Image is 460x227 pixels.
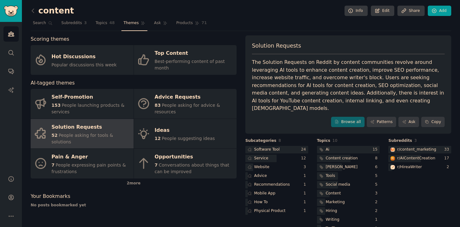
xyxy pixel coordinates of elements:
div: 1 [375,217,380,223]
div: 3 [304,164,308,170]
a: Recommendations1 [245,181,308,189]
div: 2 [447,164,451,170]
span: 7 [52,163,55,168]
span: Topics [95,20,107,26]
a: HireaWriterr/HireaWriter2 [388,163,451,171]
a: Info [345,6,368,16]
span: Scoring themes [31,35,69,43]
a: Pain & Anger7People expressing pain points & frustrations [31,149,134,178]
a: Physical Product1 [245,207,308,215]
span: 48 [110,20,115,26]
div: Self-Promotion [52,92,130,102]
a: Search [31,18,55,31]
a: Social media5 [317,181,380,189]
div: Tools [326,173,335,179]
div: 1 [304,208,308,214]
span: Subreddits [388,138,412,144]
a: Ai15 [317,146,380,154]
a: Themes [121,18,148,31]
div: 1 [304,173,308,179]
div: Website [254,164,269,170]
div: No posts bookmarked yet [31,203,237,208]
span: 7 [155,163,158,168]
a: Tools5 [317,172,380,180]
div: 8 [375,156,380,161]
div: Content [326,191,341,196]
div: 1 [304,191,308,196]
div: The Solution Requests on Reddit by content communities revolve around leveraging AI tools to enha... [252,59,445,112]
div: Writing [326,217,340,223]
div: 5 [375,173,380,179]
div: Recommendations [254,182,290,188]
div: 3 [375,191,380,196]
span: 153 [52,103,61,108]
a: Ask [152,18,170,31]
a: Top ContentBest-performing content of past month [134,45,237,75]
a: Content creation8 [317,155,380,163]
a: Service12 [245,155,308,163]
a: Advice1 [245,172,308,180]
span: Search [33,20,46,26]
a: Writing1 [317,216,380,224]
a: Edit [371,6,394,16]
a: Share [397,6,424,16]
span: AI-tagged themes [31,79,75,87]
div: Service [254,156,268,161]
span: 52 [52,133,58,138]
div: How To [254,199,268,205]
span: Subcategories [245,138,276,144]
span: 83 [155,103,161,108]
div: 33 [444,147,451,152]
a: Self-Promotion153People launching products & services [31,89,134,119]
a: Opportunities7Conversations about things that can be improved [134,149,237,178]
a: Advice Requests83People asking for advice & resources [134,89,237,119]
span: Your Bookmarks [31,193,70,200]
div: Ai [326,147,330,152]
span: Popular discussions this week [52,62,117,67]
span: People suggesting ideas [162,136,215,141]
a: Browse all [331,117,365,127]
span: People asking for advice & resources [155,103,220,114]
div: r/ HireaWriter [397,164,422,170]
img: HireaWriter [391,165,395,169]
div: 17 [444,156,451,161]
a: Marketing2 [317,199,380,206]
span: 8 [279,138,281,143]
div: Marketing [326,199,345,205]
div: Physical Product [254,208,285,214]
div: Solution Requests [52,122,130,132]
span: Conversations about things that can be improved [155,163,229,174]
span: Topics [317,138,330,144]
div: 12 [301,156,308,161]
span: People launching products & services [52,103,125,114]
div: Top Content [155,49,233,59]
div: r/ content_marketing [397,147,436,152]
div: 2 [375,199,380,205]
a: Subreddits3 [59,18,89,31]
div: 24 [301,147,308,152]
a: Topics48 [93,18,117,31]
div: 2 [375,208,380,214]
span: 10 [332,138,337,143]
div: Hot Discussions [52,52,117,62]
a: [PERSON_NAME]6 [317,163,380,171]
div: Advice Requests [155,92,233,102]
img: GummySearch logo [4,6,18,17]
div: 5 [375,182,380,188]
a: Hot DiscussionsPopular discussions this week [31,45,134,75]
div: Mobile App [254,191,275,196]
span: People expressing pain points & frustrations [52,163,126,174]
a: Content3 [317,190,380,198]
div: 2 more [31,178,237,188]
div: 6 [375,164,380,170]
a: Patterns [367,117,396,127]
a: content_marketingr/content_marketing33 [388,146,451,154]
a: How To1 [245,199,308,206]
a: Software Tool24 [245,146,308,154]
div: 1 [304,182,308,188]
a: Products71 [174,18,209,31]
a: Add [428,6,451,16]
span: 3 [84,20,87,26]
div: 1 [304,199,308,205]
h2: content [31,6,74,16]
